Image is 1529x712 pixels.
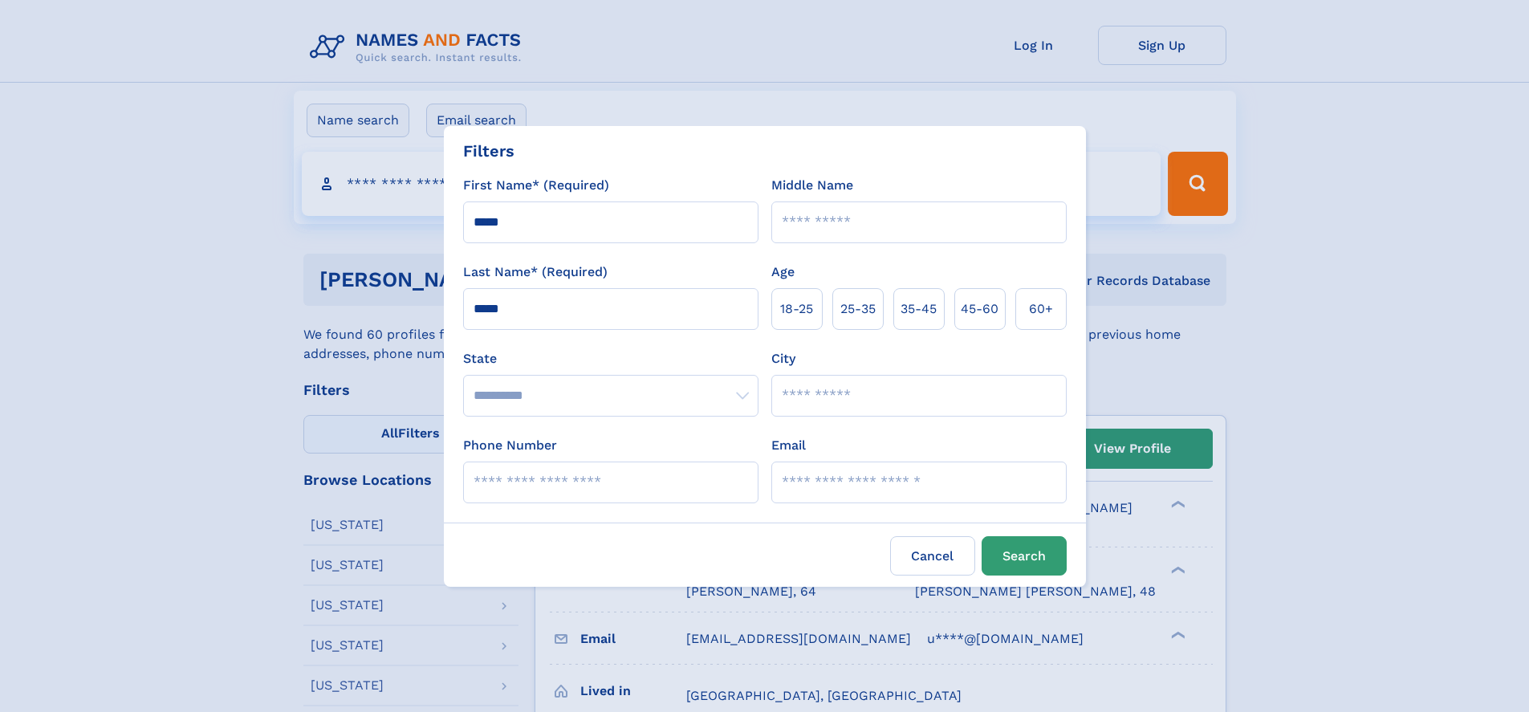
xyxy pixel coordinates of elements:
[840,299,876,319] span: 25‑35
[1029,299,1053,319] span: 60+
[771,436,806,455] label: Email
[780,299,813,319] span: 18‑25
[463,436,557,455] label: Phone Number
[463,262,608,282] label: Last Name* (Required)
[982,536,1067,576] button: Search
[901,299,937,319] span: 35‑45
[961,299,998,319] span: 45‑60
[463,176,609,195] label: First Name* (Required)
[463,349,758,368] label: State
[771,349,795,368] label: City
[463,139,514,163] div: Filters
[771,262,795,282] label: Age
[890,536,975,576] label: Cancel
[771,176,853,195] label: Middle Name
